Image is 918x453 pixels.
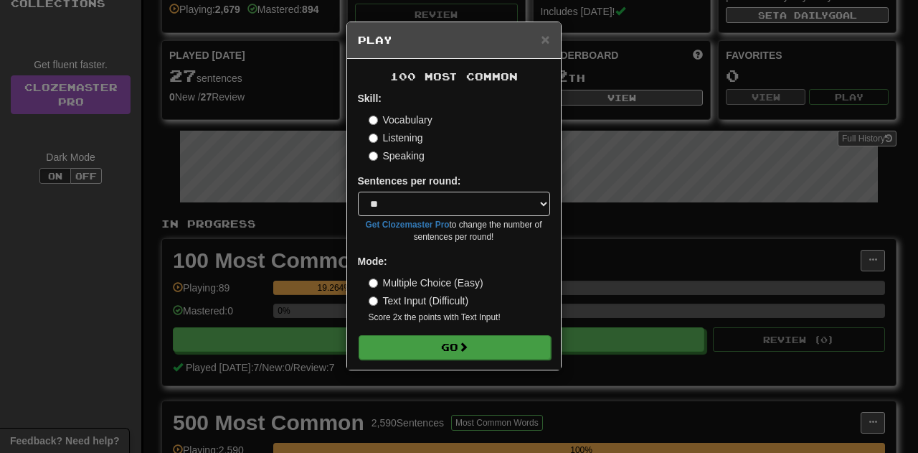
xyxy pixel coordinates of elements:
label: Listening [369,131,423,145]
input: Listening [369,134,378,143]
h5: Play [358,33,550,47]
strong: Skill: [358,93,382,104]
input: Multiple Choice (Easy) [369,279,378,288]
input: Text Input (Difficult) [369,296,378,306]
span: 100 Most Common [390,70,518,83]
small: Score 2x the points with Text Input ! [369,312,550,324]
a: Get Clozemaster Pro [366,220,450,230]
span: × [541,31,549,47]
button: Go [359,335,551,360]
label: Text Input (Difficult) [369,294,469,308]
input: Speaking [369,151,378,161]
input: Vocabulary [369,116,378,125]
button: Close [541,32,549,47]
label: Multiple Choice (Easy) [369,276,483,290]
label: Vocabulary [369,113,432,127]
label: Sentences per round: [358,174,461,188]
strong: Mode: [358,256,387,267]
label: Speaking [369,149,425,163]
small: to change the number of sentences per round! [358,219,550,243]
